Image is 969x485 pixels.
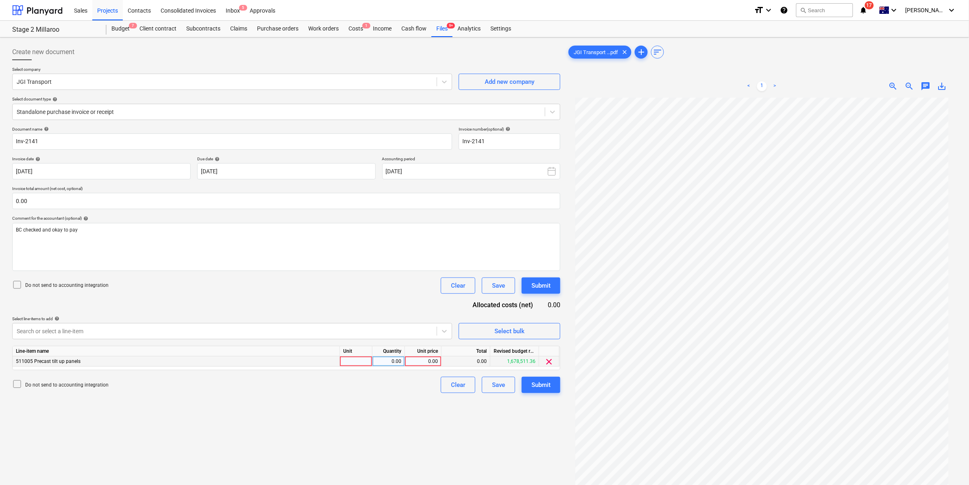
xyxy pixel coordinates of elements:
div: Files [431,21,453,37]
div: Submit [531,380,551,390]
a: Settings [486,21,516,37]
span: help [213,157,220,162]
a: Claims [225,21,252,37]
div: Allocated costs (net) [455,300,546,310]
span: 17 [865,1,874,9]
div: Document name [12,127,452,132]
span: 5 [239,5,247,11]
div: Add new company [485,76,534,87]
span: help [53,316,59,321]
div: Unit price [405,346,442,356]
button: Select bulk [459,323,560,339]
span: [PERSON_NAME] [906,7,946,13]
span: help [504,127,510,131]
div: Revised budget remaining [490,346,539,356]
div: JGI Transport ...pdf [568,46,631,59]
input: Due date not specified [197,163,376,179]
div: Save [492,380,505,390]
p: Do not send to accounting integration [25,282,109,289]
div: Budget [107,21,135,37]
span: 9+ [447,23,455,28]
p: Select company [12,67,452,74]
a: Budget7 [107,21,135,37]
div: Purchase orders [252,21,303,37]
i: keyboard_arrow_down [764,5,773,15]
div: 0.00 [546,300,560,310]
div: Save [492,280,505,291]
button: Clear [441,277,475,294]
span: help [42,127,49,131]
span: help [34,157,40,162]
input: Document name [12,133,452,150]
button: Add new company [459,74,560,90]
button: Submit [522,377,560,393]
div: Quantity [372,346,405,356]
div: Select document type [12,96,560,102]
input: Invoice date not specified [12,163,191,179]
a: Next page [770,81,780,91]
div: Comment for the accountant (optional) [12,216,560,221]
div: Unit [340,346,372,356]
input: Invoice total amount (net cost, optional) [12,193,560,209]
a: Previous page [744,81,754,91]
div: Stage 2 Millaroo [12,26,97,34]
div: 1,678,511.36 [490,356,539,367]
a: Client contract [135,21,181,37]
button: Clear [441,377,475,393]
button: [DATE] [382,163,561,179]
span: search [800,7,806,13]
input: Invoice number [459,133,560,150]
span: 1 [362,23,370,28]
a: Page 1 is your current page [757,81,767,91]
span: zoom_in [888,81,898,91]
div: Select line-items to add [12,316,452,321]
a: Income [368,21,396,37]
div: Select bulk [494,326,525,336]
a: Files9+ [431,21,453,37]
button: Save [482,377,515,393]
span: sort [653,47,662,57]
span: BC checked and okay to pay [16,227,78,233]
div: 0.00 [376,356,401,367]
i: Knowledge base [780,5,788,15]
p: Do not send to accounting integration [25,382,109,389]
div: Clear [451,280,465,291]
a: Work orders [303,21,344,37]
p: Invoice total amount (net cost, optional) [12,186,560,193]
span: save_alt [937,81,947,91]
span: clear [620,47,629,57]
div: Invoice date [12,156,191,162]
i: keyboard_arrow_down [947,5,957,15]
div: Submit [531,280,551,291]
a: Costs1 [344,21,368,37]
div: 0.00 [408,356,438,367]
a: Analytics [453,21,486,37]
button: Submit [522,277,560,294]
div: Line-item name [13,346,340,356]
div: Due date [197,156,376,162]
span: Create new document [12,47,74,57]
div: Cash flow [396,21,431,37]
span: help [51,97,57,102]
div: Invoice number (optional) [459,127,560,132]
p: Accounting period [382,156,561,163]
div: Costs [344,21,368,37]
span: chat [921,81,931,91]
i: keyboard_arrow_down [889,5,899,15]
div: 0.00 [442,356,490,367]
span: zoom_out [905,81,915,91]
a: Subcontracts [181,21,225,37]
span: add [636,47,646,57]
button: Save [482,277,515,294]
div: Total [442,346,490,356]
span: clear [544,357,554,367]
div: Clear [451,380,465,390]
i: format_size [754,5,764,15]
button: Search [796,3,853,17]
